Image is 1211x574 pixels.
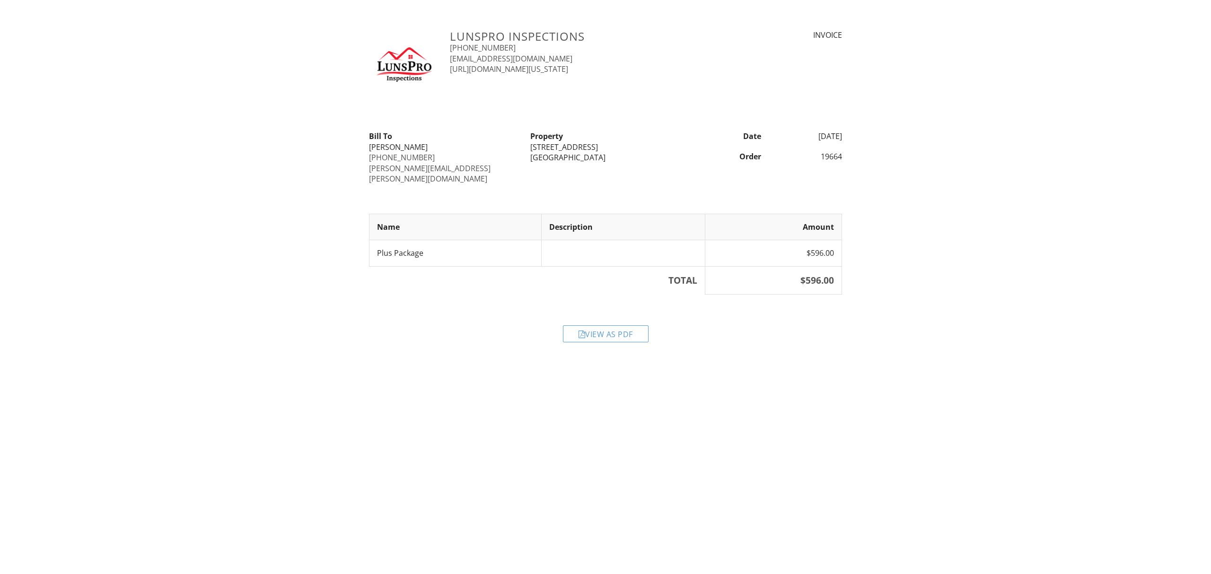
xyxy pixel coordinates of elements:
div: [GEOGRAPHIC_DATA] [530,152,680,163]
a: [PHONE_NUMBER] [450,43,516,53]
div: [PERSON_NAME] [369,142,519,152]
div: INVOICE [732,30,842,40]
div: Order [686,151,767,162]
div: [STREET_ADDRESS] [530,142,680,152]
td: $596.00 [705,240,842,266]
a: [URL][DOMAIN_NAME][US_STATE] [450,64,568,74]
h3: LunsPro Inspections [450,30,721,43]
th: Description [541,214,705,240]
div: 19664 [767,151,848,162]
th: TOTAL [369,266,705,295]
td: Plus Package [369,240,542,266]
div: View as PDF [563,325,649,342]
a: [PHONE_NUMBER] [369,152,435,163]
a: View as PDF [563,331,649,342]
th: Name [369,214,542,240]
div: Date [686,131,767,141]
strong: Bill To [369,131,392,141]
a: [EMAIL_ADDRESS][DOMAIN_NAME] [450,53,572,64]
strong: Property [530,131,563,141]
a: [PERSON_NAME][EMAIL_ADDRESS][PERSON_NAME][DOMAIN_NAME] [369,163,491,184]
th: $596.00 [705,266,842,295]
img: LunsPro_Inspections_Logo.jpg [369,30,439,99]
div: [DATE] [767,131,848,141]
th: Amount [705,214,842,240]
